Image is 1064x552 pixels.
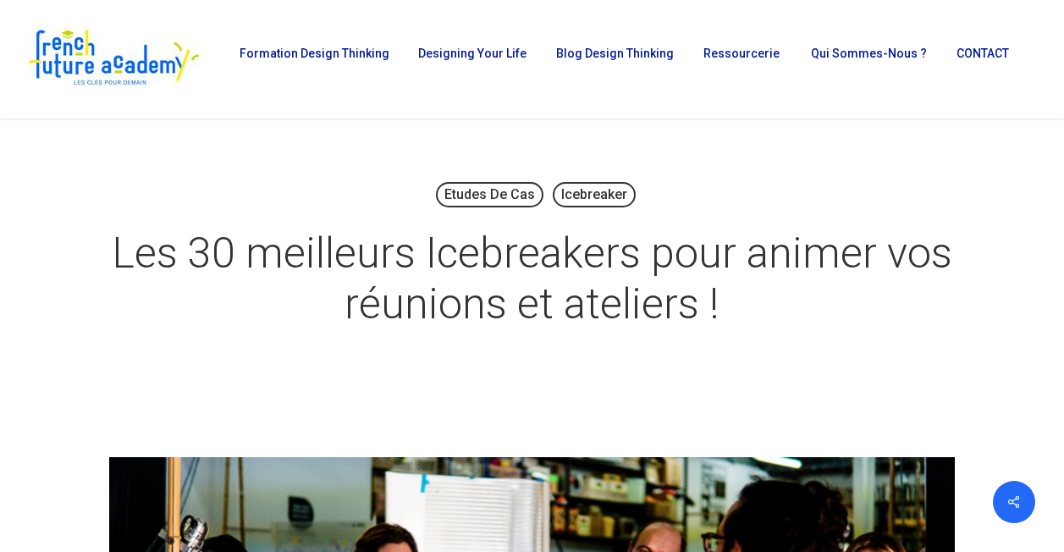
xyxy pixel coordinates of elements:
span: CONTACT [956,47,1009,60]
img: French Future Academy [24,25,202,93]
span: Qui sommes-nous ? [811,47,927,60]
a: Qui sommes-nous ? [802,47,931,71]
span: Designing Your Life [418,47,526,60]
a: Formation Design Thinking [231,47,393,71]
a: Blog Design Thinking [548,47,678,71]
h1: Les 30 meilleurs Icebreakers pour animer vos réunions et ateliers ! [109,211,956,346]
span: Formation Design Thinking [240,47,389,60]
span: Blog Design Thinking [556,47,674,60]
a: CONTACT [948,47,1015,71]
a: Designing Your Life [410,47,531,71]
a: Etudes de cas [436,182,543,207]
a: Ressourcerie [695,47,785,71]
span: Ressourcerie [703,47,780,60]
a: Icebreaker [553,182,636,207]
